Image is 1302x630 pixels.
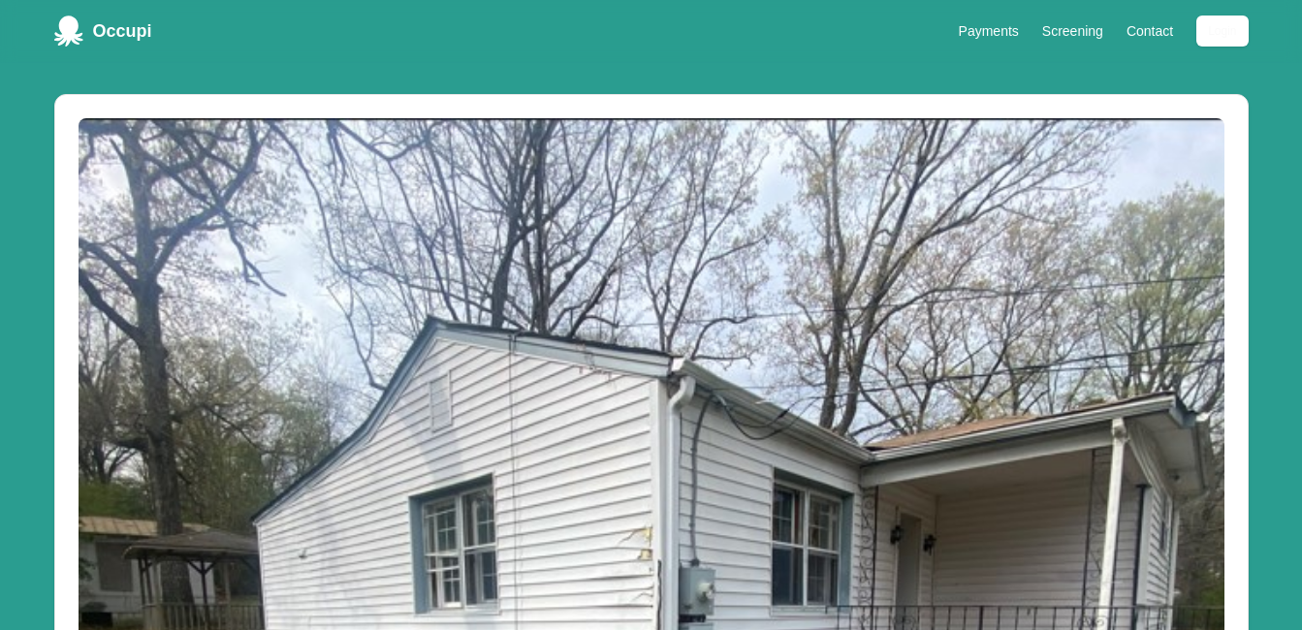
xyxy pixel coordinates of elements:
a: Occupi [54,16,152,47]
button: Login [1196,16,1248,47]
a: Screening [1042,23,1103,39]
a: Payments [959,23,1019,39]
a: Contact [1127,23,1173,39]
span: Occupi [93,17,152,45]
nav: Main [959,16,1249,47]
a: Login [1196,21,1248,38]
